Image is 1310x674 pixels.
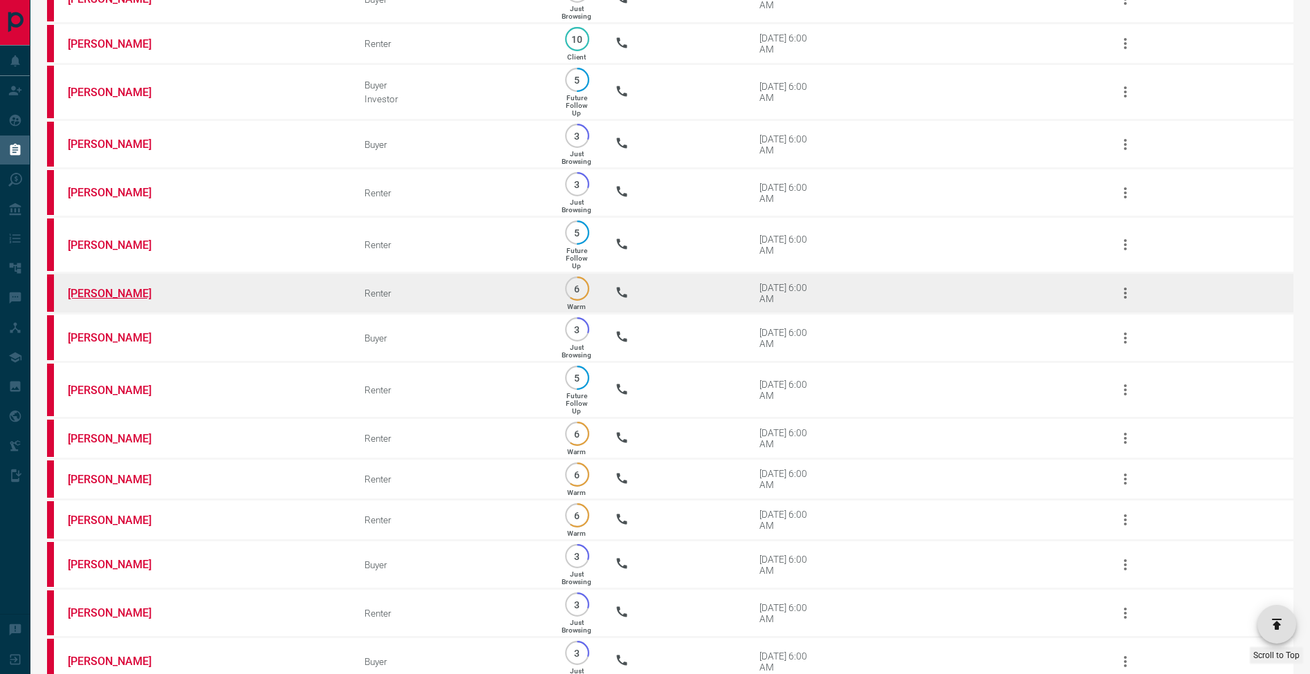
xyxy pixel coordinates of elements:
[562,570,591,586] p: Just Browsing
[365,139,539,150] div: Buyer
[572,227,582,238] p: 5
[365,559,539,570] div: Buyer
[572,429,582,439] p: 6
[365,93,539,104] div: Investor
[759,182,818,204] div: [DATE] 6:00 AM
[365,433,539,444] div: Renter
[68,514,172,527] a: [PERSON_NAME]
[365,288,539,299] div: Renter
[759,327,818,349] div: [DATE] 6:00 AM
[759,81,818,103] div: [DATE] 6:00 AM
[572,469,582,480] p: 6
[572,373,582,383] p: 5
[68,287,172,300] a: [PERSON_NAME]
[566,94,587,117] p: Future Follow Up
[47,122,54,167] div: property.ca
[572,75,582,85] p: 5
[365,38,539,49] div: Renter
[365,608,539,619] div: Renter
[572,599,582,610] p: 3
[47,590,54,635] div: property.ca
[47,542,54,587] div: property.ca
[567,448,586,456] p: Warm
[759,427,818,449] div: [DATE] 6:00 AM
[47,420,54,457] div: property.ca
[572,551,582,561] p: 3
[68,238,172,252] a: [PERSON_NAME]
[365,239,539,250] div: Renter
[759,282,818,304] div: [DATE] 6:00 AM
[68,384,172,397] a: [PERSON_NAME]
[68,655,172,668] a: [PERSON_NAME]
[47,66,54,118] div: property.ca
[1253,650,1300,660] span: Scroll to Top
[365,514,539,525] div: Renter
[47,170,54,215] div: property.ca
[365,187,539,198] div: Renter
[572,131,582,141] p: 3
[759,602,818,624] div: [DATE] 6:00 AM
[562,344,591,359] p: Just Browsing
[68,331,172,344] a: [PERSON_NAME]
[47,274,54,312] div: property.ca
[365,474,539,485] div: Renter
[572,34,582,44] p: 10
[68,432,172,445] a: [PERSON_NAME]
[572,510,582,521] p: 6
[566,392,587,415] p: Future Follow Up
[47,25,54,62] div: property.ca
[572,283,582,294] p: 6
[567,530,586,537] p: Warm
[365,656,539,667] div: Buyer
[68,558,172,571] a: [PERSON_NAME]
[68,473,172,486] a: [PERSON_NAME]
[572,324,582,335] p: 3
[759,509,818,531] div: [DATE] 6:00 AM
[365,333,539,344] div: Buyer
[365,79,539,91] div: Buyer
[68,186,172,199] a: [PERSON_NAME]
[365,384,539,395] div: Renter
[567,303,586,310] p: Warm
[47,218,54,271] div: property.ca
[47,460,54,498] div: property.ca
[572,179,582,189] p: 3
[566,247,587,270] p: Future Follow Up
[68,37,172,50] a: [PERSON_NAME]
[572,648,582,658] p: 3
[759,650,818,673] div: [DATE] 6:00 AM
[567,53,586,61] p: Client
[567,489,586,496] p: Warm
[759,32,818,55] div: [DATE] 6:00 AM
[759,468,818,490] div: [DATE] 6:00 AM
[562,150,591,165] p: Just Browsing
[47,364,54,416] div: property.ca
[47,315,54,360] div: property.ca
[759,379,818,401] div: [DATE] 6:00 AM
[68,606,172,619] a: [PERSON_NAME]
[562,5,591,20] p: Just Browsing
[759,554,818,576] div: [DATE] 6:00 AM
[68,138,172,151] a: [PERSON_NAME]
[562,619,591,634] p: Just Browsing
[759,133,818,156] div: [DATE] 6:00 AM
[759,234,818,256] div: [DATE] 6:00 AM
[562,198,591,214] p: Just Browsing
[68,86,172,99] a: [PERSON_NAME]
[47,501,54,539] div: property.ca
